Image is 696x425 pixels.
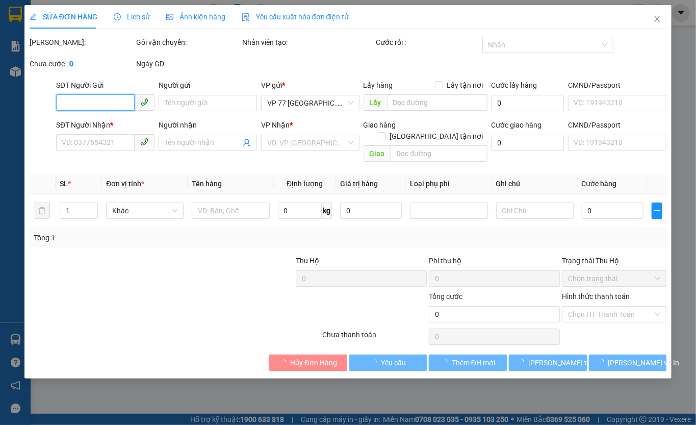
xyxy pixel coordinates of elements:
span: Giao [364,145,391,162]
span: SỬA ĐƠN HÀNG [30,13,97,21]
span: picture [166,13,173,20]
span: [PERSON_NAME] thay đổi [528,357,610,368]
span: Đơn vị tính [106,180,144,188]
div: Cước rồi : [376,37,480,48]
div: Tổng: 1 [34,232,270,243]
label: Cước giao hàng [492,121,542,129]
span: Yêu cầu [381,357,406,368]
input: Ghi Chú [496,203,574,219]
div: Người nhận [159,119,257,131]
label: Cước lấy hàng [492,81,537,89]
div: CMND/Passport [568,119,666,131]
div: Trạng thái Thu Hộ [562,255,666,266]
div: SĐT Người Nhận [56,119,154,131]
span: Tên hàng [192,180,222,188]
span: Cước hàng [582,180,617,188]
button: Thêm ĐH mới [429,355,507,371]
span: edit [30,13,37,20]
span: Hủy Đơn Hàng [290,357,337,368]
span: loading [370,359,381,366]
span: clock-circle [114,13,121,20]
div: SĐT Người Gửi [56,80,154,91]
div: Chưa thanh toán [321,329,428,347]
span: [PERSON_NAME] và In [608,357,680,368]
input: Cước lấy hàng [492,95,564,111]
span: SL [60,180,68,188]
span: [GEOGRAPHIC_DATA] tận nơi [386,131,487,142]
button: Hủy Đơn Hàng [269,355,347,371]
span: Định lượng [287,180,323,188]
span: Lấy [364,94,387,111]
span: Lấy hàng [364,81,393,89]
span: Giá trị hàng [340,180,378,188]
span: VP 77 Thái Nguyên [267,95,353,111]
input: VD: Bàn, Ghế [192,203,269,219]
div: Gói vận chuyển: [136,37,241,48]
div: CMND/Passport [568,80,666,91]
input: Dọc đường [391,145,487,162]
span: Thu Hộ [296,257,319,265]
span: VP Nhận [261,121,290,129]
th: Loại phụ phí [406,174,492,194]
button: Yêu cầu [349,355,427,371]
span: loading [517,359,528,366]
th: Ghi chú [492,174,578,194]
span: loading [441,359,452,366]
span: Khác [112,203,177,218]
span: Ảnh kiện hàng [166,13,225,21]
span: phone [140,138,148,146]
span: Chọn trạng thái [568,271,660,286]
input: Cước giao hàng [492,135,564,151]
div: VP gửi [261,80,359,91]
div: [PERSON_NAME]: [30,37,134,48]
button: Close [643,5,672,34]
span: Thêm ĐH mới [452,357,495,368]
input: Dọc đường [387,94,487,111]
div: Chưa cước : [30,58,134,69]
label: Hình thức thanh toán [562,292,630,301]
span: plus [652,207,662,215]
span: Tổng cước [429,292,462,301]
span: kg [322,203,332,219]
div: Nhân viên tạo: [243,37,374,48]
span: loading [279,359,290,366]
div: Phí thu hộ [429,255,560,270]
button: plus [652,203,662,219]
span: Lấy tận nơi [443,80,487,91]
span: Giao hàng [364,121,396,129]
button: [PERSON_NAME] và In [589,355,667,371]
b: 0 [69,60,73,68]
button: [PERSON_NAME] thay đổi [509,355,587,371]
img: icon [242,13,250,21]
span: Lịch sử [114,13,150,21]
span: close [653,15,661,23]
span: Yêu cầu xuất hóa đơn điện tử [242,13,349,21]
span: loading [597,359,608,366]
button: delete [34,203,50,219]
span: phone [140,98,148,106]
div: Người gửi [159,80,257,91]
div: Ngày GD: [136,58,241,69]
span: user-add [243,139,251,147]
